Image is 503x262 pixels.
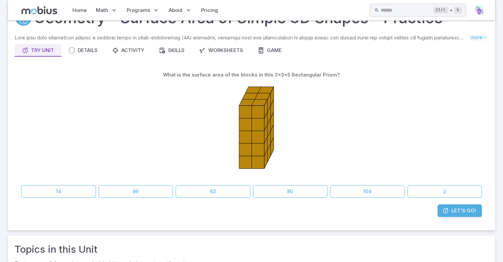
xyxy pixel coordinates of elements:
div: Activity [112,47,144,54]
a: Home [70,3,89,18]
button: 62 [176,185,250,198]
div: Details [68,47,98,54]
button: 14 [21,185,96,198]
button: 104 [330,185,405,198]
button: 80 [253,185,328,198]
div: Worksheets [199,47,243,54]
kbd: k [454,7,462,14]
div: + [433,6,462,14]
a: Topics in this Unit [15,242,98,257]
a: Let's Go! [438,204,482,217]
span: About [169,7,183,14]
p: What is the surface area of the blocks in this 2x3x5 Rectangular Prism? [163,71,340,79]
div: Skills [159,47,185,54]
span: Math [96,7,108,14]
button: 86 [99,185,173,198]
div: Game [258,47,282,54]
div: Try Unit [22,47,54,54]
span: Let's Go! [451,207,476,214]
img: pentagon.svg [474,5,484,15]
button: 2 [407,185,482,198]
kbd: Ctrl [433,7,448,14]
span: Programs [127,7,150,14]
a: Pricing [199,3,220,18]
p: Lore ipsu dolo sitametcon adipisc e seddoei tempo in utlab-etdoloremag (4A) enimadmi, veniamqui n... [15,34,469,41]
